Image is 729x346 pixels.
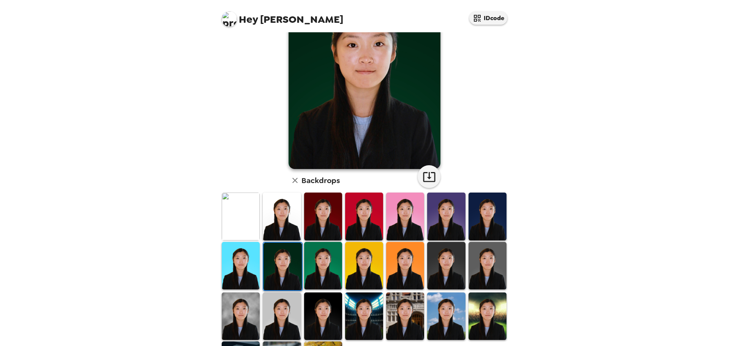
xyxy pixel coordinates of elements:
[222,8,343,25] span: [PERSON_NAME]
[469,11,507,25] button: IDcode
[239,13,258,26] span: Hey
[222,193,260,240] img: Original
[301,174,340,186] h6: Backdrops
[222,11,237,27] img: profile pic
